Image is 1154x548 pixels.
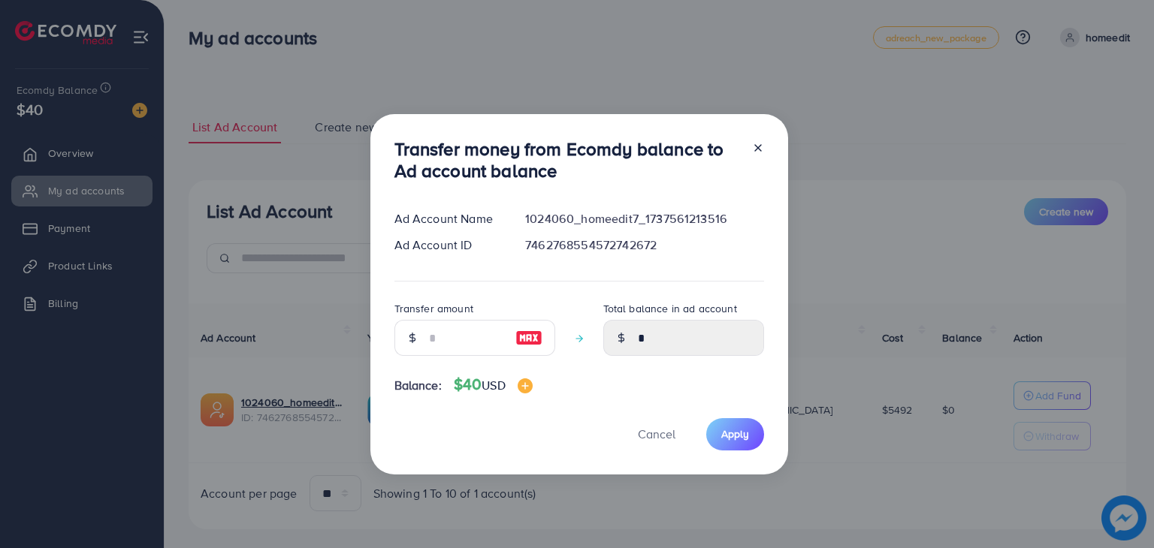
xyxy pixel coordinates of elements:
h3: Transfer money from Ecomdy balance to Ad account balance [394,138,740,182]
h4: $40 [454,375,533,394]
img: image [515,329,542,347]
span: USD [482,377,505,393]
div: Ad Account Name [382,210,514,227]
button: Cancel [619,418,694,450]
span: Apply [721,426,749,441]
span: Cancel [638,426,675,442]
label: Transfer amount [394,301,473,316]
button: Apply [706,418,764,450]
img: image [518,378,533,393]
div: 7462768554572742672 [513,236,775,254]
span: Balance: [394,377,442,394]
div: Ad Account ID [382,236,514,254]
div: 1024060_homeedit7_1737561213516 [513,210,775,227]
label: Total balance in ad account [603,301,737,316]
